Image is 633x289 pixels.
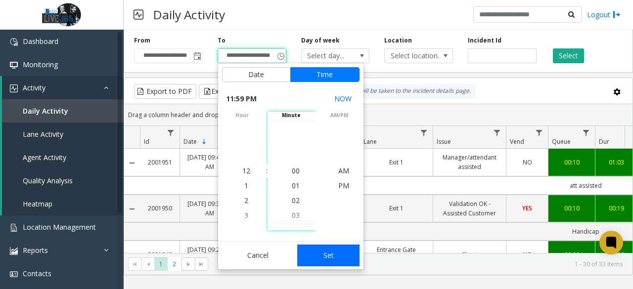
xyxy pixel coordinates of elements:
label: Location [384,36,412,45]
span: 12 [242,166,250,175]
a: Lane Filter Menu [417,126,431,139]
a: Exit 1 [366,204,427,213]
span: Id [144,137,149,146]
label: Day of week [301,36,340,45]
span: Page 1 [154,257,168,271]
img: 'icon' [10,224,18,232]
label: Incident Id [468,36,501,45]
span: Select day... [302,49,356,63]
a: Logout [587,9,621,20]
img: pageIcon [134,2,143,27]
span: Date [183,137,197,146]
img: 'icon' [10,270,18,278]
a: Agent Activity [2,146,124,169]
button: Export to PDF [134,84,196,99]
a: Queue Filter Menu [580,126,593,139]
span: Vend [510,137,524,146]
div: Data table [124,126,633,253]
span: Go to the last page [195,257,208,271]
img: 'icon' [10,247,18,255]
a: Vend Filter Menu [533,126,546,139]
a: [DATE] 09:41:40 AM [186,153,233,171]
img: 'icon' [10,38,18,46]
a: 00:10 [554,204,589,213]
button: Export to Excel [199,84,264,99]
a: YES [512,204,542,213]
div: Drag a column header and drop it here to group by that column [124,106,633,124]
button: Time tab [290,67,360,82]
span: Lane Activity [23,129,63,139]
a: 00:19 [601,204,631,213]
img: logout [613,9,621,20]
a: [DATE] 09:23:32 AM [186,245,233,264]
span: Page 2 [168,257,181,271]
a: 00:00 [554,250,589,259]
a: Heatmap [2,192,124,215]
span: 00 [292,166,300,175]
span: 03 [292,210,300,220]
a: 01:03 [601,158,631,167]
a: 00:10 [554,158,589,167]
span: AM/PM [316,112,363,119]
span: Daily Activity [23,106,68,116]
span: Toggle popup [191,49,202,63]
span: 1 [244,181,248,190]
span: Quality Analysis [23,176,73,185]
span: Toggle popup [275,49,286,63]
span: 01 [292,181,300,190]
img: 'icon' [10,61,18,69]
span: Select location... [385,49,439,63]
span: 02 [292,196,300,205]
a: Collapse Details [124,205,140,213]
a: Validation OK - Assisted Customer [439,199,500,218]
span: 2 [244,196,248,205]
span: AM [338,166,349,175]
span: PM [338,181,349,190]
span: Go to the next page [184,260,192,268]
button: Cancel [222,245,295,266]
button: Set [297,245,360,266]
span: Dashboard [23,37,58,46]
a: Id Filter Menu [164,126,178,139]
span: Heatmap [23,199,52,208]
kendo-pager-info: 1 - 30 of 33 items [214,260,623,268]
span: Activity [23,83,45,92]
div: By clicking Incident row you will be taken to the incident details page. [270,84,476,99]
img: 'icon' [10,84,18,92]
a: Entrance Gate (Garage 4) [366,245,427,264]
a: Quality Analysis [2,169,124,192]
span: Reports [23,246,48,255]
span: 11:59 PM [226,92,257,106]
a: Collapse Details [124,159,140,167]
a: Daily Activity [2,99,124,123]
span: Sortable [200,138,208,146]
span: Monitoring [23,60,58,69]
span: NO [523,158,532,166]
a: 2001949 [146,250,174,259]
a: Lane Activity [2,123,124,146]
span: 3 [244,210,248,220]
span: Queue [552,137,571,146]
span: Go to the last page [197,260,205,268]
span: Agent Activity [23,153,66,162]
a: 00:26 [601,250,631,259]
h3: Daily Activity [148,2,230,27]
div: : [266,166,268,176]
a: Issue Filter Menu [491,126,504,139]
a: 2001950 [146,204,174,213]
span: NO [523,250,532,259]
a: Manager/attendant assisted [439,153,500,171]
a: Collapse Details [124,251,140,259]
span: Lane [363,137,377,146]
span: Go to the next page [181,257,195,271]
span: Issue [437,137,451,146]
a: Exit 1 [366,158,427,167]
span: Location Management [23,222,96,232]
button: Date tab [222,67,291,82]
